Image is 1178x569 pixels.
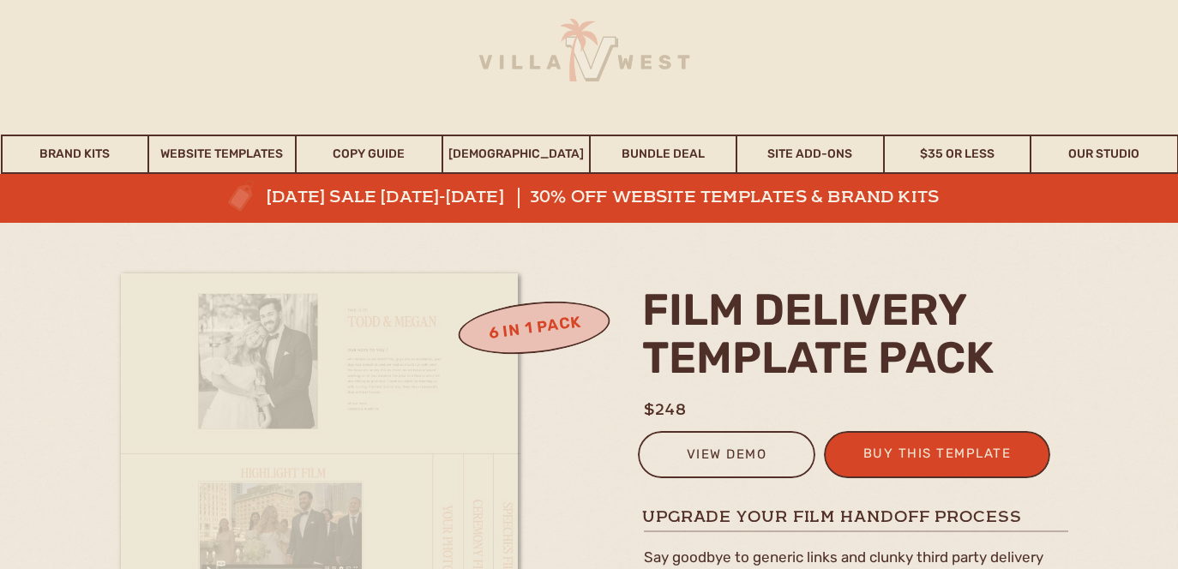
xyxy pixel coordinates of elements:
[642,286,1056,389] h2: film delivery template pack
[297,135,442,174] a: Copy Guide
[464,308,604,342] h3: 6 in 1 pack
[267,188,560,208] a: [DATE] sale [DATE]-[DATE]
[149,135,295,174] a: Website Templates
[443,135,589,174] a: [DEMOGRAPHIC_DATA]
[1031,135,1177,174] a: Our Studio
[530,188,955,208] a: 30% off website templates & brand kits
[591,135,736,174] a: Bundle Deal
[644,398,1061,420] h1: $248
[737,135,883,174] a: Site Add-Ons
[853,442,1021,470] a: buy this template
[642,506,1056,527] h1: Upgrade your film handoff process
[885,135,1031,174] a: $35 or Less
[649,443,804,471] a: view demo
[3,135,148,174] a: Brand Kits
